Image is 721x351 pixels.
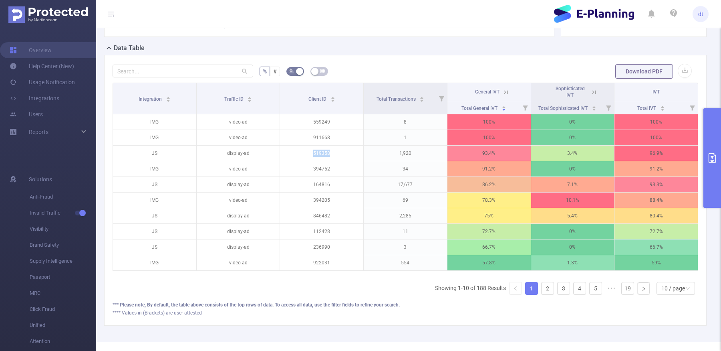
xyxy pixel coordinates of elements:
p: 0% [531,130,614,145]
span: Unified [30,317,96,333]
p: 57.8% [447,255,531,270]
p: 5.4% [531,208,614,223]
a: Overview [10,42,52,58]
a: Integrations [10,90,59,106]
p: 922031 [280,255,363,270]
a: Users [10,106,43,122]
img: Protected Media [8,6,88,23]
div: Sort [419,95,424,100]
i: Filter menu [520,101,531,114]
span: Sophisticated IVT [556,86,585,98]
a: Usage Notification [10,74,75,90]
p: 96.9% [614,146,698,161]
span: General IVT [475,89,499,95]
p: 394752 [280,161,363,177]
p: 0% [531,161,614,177]
div: Sort [247,95,252,100]
i: icon: caret-down [502,108,506,110]
p: 1 [364,130,447,145]
a: 4 [574,282,586,294]
p: 0% [531,224,614,239]
span: Total Sophisticated IVT [538,106,589,111]
li: Previous Page [509,282,522,295]
p: JS [113,239,196,255]
p: 100% [447,114,531,130]
div: Sort [660,105,665,110]
p: video-ad [197,161,280,177]
p: video-ad [197,114,280,130]
p: 100% [614,130,698,145]
span: Total Transactions [377,96,417,102]
p: 559249 [280,114,363,130]
span: Visibility [30,221,96,237]
li: 3 [557,282,570,295]
p: JS [113,146,196,161]
span: Click Fraud [30,301,96,317]
div: Sort [330,95,335,100]
span: Solutions [29,171,52,187]
p: 164816 [280,177,363,192]
i: icon: caret-down [420,99,424,101]
p: 80.4% [614,208,698,223]
div: Sort [592,105,596,110]
p: 394205 [280,193,363,208]
span: Total General IVT [461,106,499,111]
p: 93.4% [447,146,531,161]
p: 11 [364,224,447,239]
i: icon: caret-down [330,99,335,101]
i: Filter menu [436,83,447,114]
div: 10 / page [661,282,685,294]
p: IMG [113,161,196,177]
div: Sort [501,105,506,110]
span: Total IVT [637,106,657,111]
p: 911668 [280,130,363,145]
li: 1 [525,282,538,295]
p: 72.7% [614,224,698,239]
p: JS [113,208,196,223]
p: 72.7% [447,224,531,239]
span: % [263,68,267,75]
p: video-ad [197,193,280,208]
p: display-ad [197,208,280,223]
i: icon: caret-up [248,95,252,98]
p: 69 [364,193,447,208]
span: ••• [605,282,618,295]
button: Download PDF [615,64,673,79]
i: icon: caret-down [592,108,596,110]
i: icon: caret-down [248,99,252,101]
p: 75% [447,208,531,223]
p: IMG [113,130,196,145]
p: 1.3% [531,255,614,270]
p: 112428 [280,224,363,239]
li: 4 [573,282,586,295]
p: 3.4% [531,146,614,161]
span: Traffic ID [224,96,245,102]
span: Invalid Traffic [30,205,96,221]
p: 7.1% [531,177,614,192]
span: Attention [30,333,96,349]
p: display-ad [197,146,280,161]
a: 19 [622,282,634,294]
p: IMG [113,255,196,270]
p: 86.2% [447,177,531,192]
p: JS [113,177,196,192]
i: icon: right [641,286,646,291]
p: 10.1% [531,193,614,208]
p: 66.7% [614,239,698,255]
span: Client ID [308,96,328,102]
li: Showing 1-10 of 188 Results [435,282,506,295]
li: Next 5 Pages [605,282,618,295]
div: Sort [166,95,171,100]
i: Filter menu [687,101,698,114]
p: display-ad [197,224,280,239]
p: IMG [113,193,196,208]
p: 17,677 [364,177,447,192]
span: Reports [29,129,48,135]
p: JS [113,224,196,239]
p: 846482 [280,208,363,223]
p: video-ad [197,255,280,270]
i: icon: caret-up [420,95,424,98]
a: Help Center (New) [10,58,74,74]
p: 34 [364,161,447,177]
p: 0% [531,114,614,130]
